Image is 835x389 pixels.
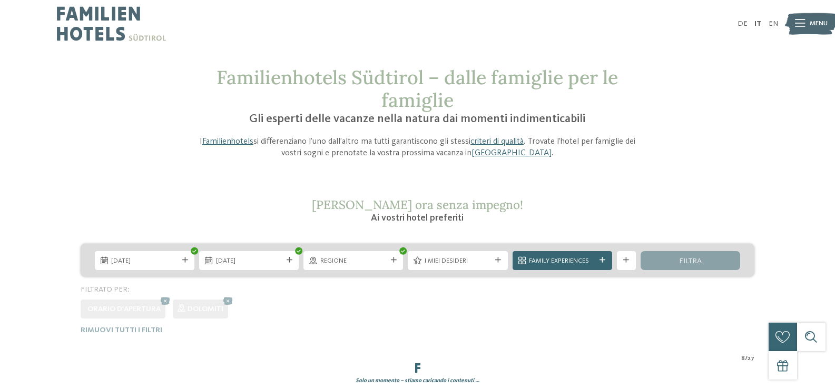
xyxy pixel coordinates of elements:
span: 27 [748,354,754,363]
span: [DATE] [111,256,178,266]
a: DE [738,20,748,27]
span: 8 [741,354,745,363]
p: I si differenziano l’uno dall’altro ma tutti garantiscono gli stessi . Trovate l’hotel per famigl... [192,136,643,159]
span: I miei desideri [425,256,491,266]
a: Familienhotels [202,137,253,146]
a: EN [769,20,778,27]
span: Menu [810,19,828,28]
span: Gli esperti delle vacanze nella natura dai momenti indimenticabili [249,113,585,125]
a: [GEOGRAPHIC_DATA] [471,149,552,157]
span: Familienhotels Südtirol – dalle famiglie per le famiglie [217,65,618,112]
span: Regione [320,256,387,266]
span: [PERSON_NAME] ora senza impegno! [312,197,523,212]
span: [DATE] [216,256,282,266]
span: Family Experiences [529,256,595,266]
div: Solo un momento – stiamo caricando i contenuti … [73,377,761,385]
span: Ai vostri hotel preferiti [371,213,464,223]
a: IT [754,20,761,27]
a: criteri di qualità [470,137,524,146]
span: / [745,354,748,363]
